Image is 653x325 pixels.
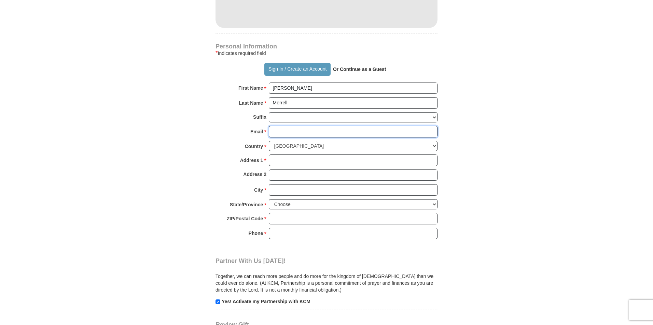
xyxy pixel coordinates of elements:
[249,228,263,238] strong: Phone
[216,49,437,57] div: Indicates required field
[254,185,263,195] strong: City
[264,63,330,76] button: Sign In / Create an Account
[216,44,437,49] h4: Personal Information
[240,156,263,165] strong: Address 1
[222,299,310,304] strong: Yes! Activate my Partnership with KCM
[238,83,263,93] strong: First Name
[253,112,266,122] strong: Suffix
[250,127,263,136] strong: Email
[243,169,266,179] strong: Address 2
[245,142,263,151] strong: Country
[227,214,263,223] strong: ZIP/Postal Code
[216,257,286,264] span: Partner With Us [DATE]!
[216,273,437,293] p: Together, we can reach more people and do more for the kingdom of [DEMOGRAPHIC_DATA] than we coul...
[239,98,263,108] strong: Last Name
[230,200,263,209] strong: State/Province
[333,67,386,72] strong: Or Continue as a Guest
